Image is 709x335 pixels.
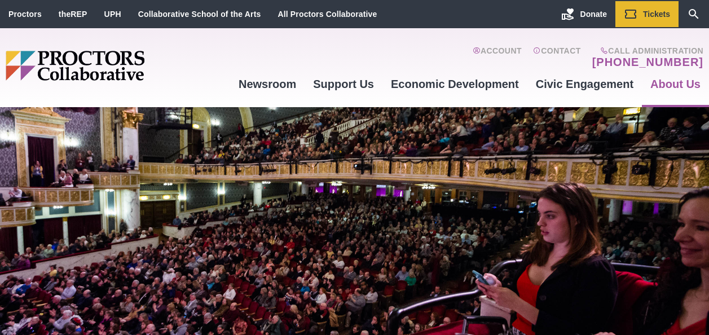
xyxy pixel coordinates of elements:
a: Collaborative School of the Arts [138,10,261,19]
span: Tickets [643,10,670,19]
a: [PHONE_NUMBER] [592,55,703,69]
a: Donate [553,1,615,27]
a: All Proctors Collaborative [278,10,377,19]
a: Contact [533,46,581,69]
a: Civic Engagement [527,69,642,99]
a: Account [473,46,522,69]
a: theREP [59,10,87,19]
a: UPH [104,10,121,19]
a: Newsroom [230,69,305,99]
a: Search [679,1,709,27]
a: Proctors [8,10,42,19]
span: Call Administration [589,46,703,55]
a: Tickets [615,1,679,27]
span: Donate [580,10,607,19]
a: About Us [642,69,709,99]
a: Economic Development [382,69,527,99]
img: Proctors logo [6,51,230,81]
a: Support Us [305,69,382,99]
